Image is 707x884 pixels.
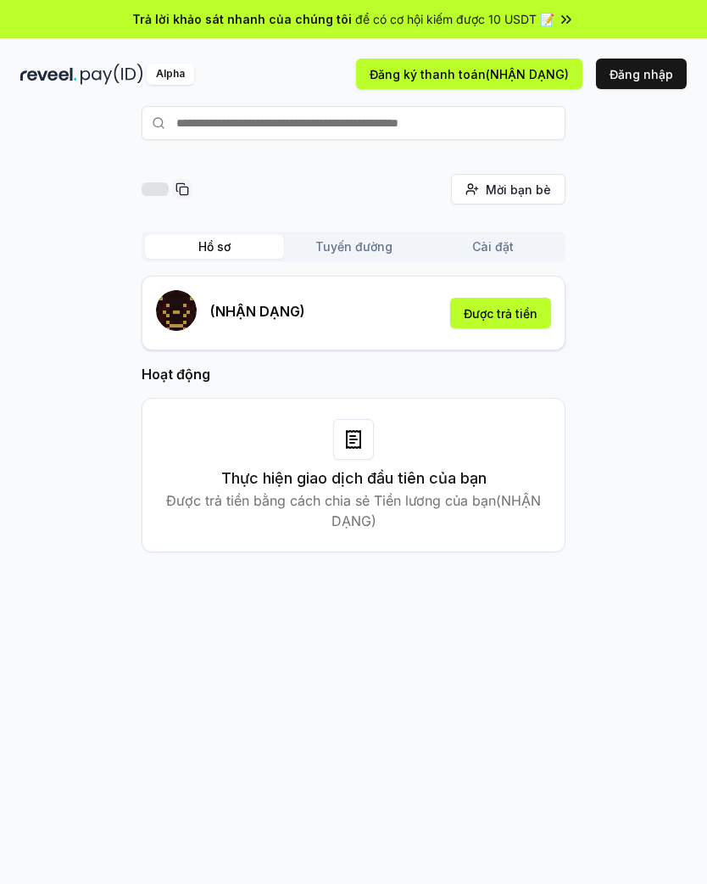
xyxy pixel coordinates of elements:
h2: Hoạt động [142,364,565,384]
p: Được trả tiền bằng cách chia sẻ Tiền lương của bạn(NHẬN DẠNG) [163,490,544,531]
div: Alpha [147,64,194,85]
button: Tuyến đường [284,235,423,259]
button: Đăng nhập [596,59,687,89]
img: chi trả_nhận dạng [81,64,143,85]
span: để có cơ hội kiếm được 10 USDT 📝 [355,10,554,28]
img: tiết lộ_tối tăm [20,64,77,85]
button: Mời bạn bè [451,174,565,204]
h3: Thực hiện giao dịch đầu tiên của bạn [221,467,487,490]
p: (NHẬN DẠNG) [210,301,305,322]
button: Hồ sơ [145,235,284,259]
span: Mời bạn bè [486,181,551,199]
button: Đăng ký thanh toán(NHẬN DẠNG) [356,59,582,89]
button: Cài đặt [423,235,562,259]
span: Trả lời khảo sát nhanh của chúng tôi [132,10,352,28]
button: Được trả tiền [450,298,551,328]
